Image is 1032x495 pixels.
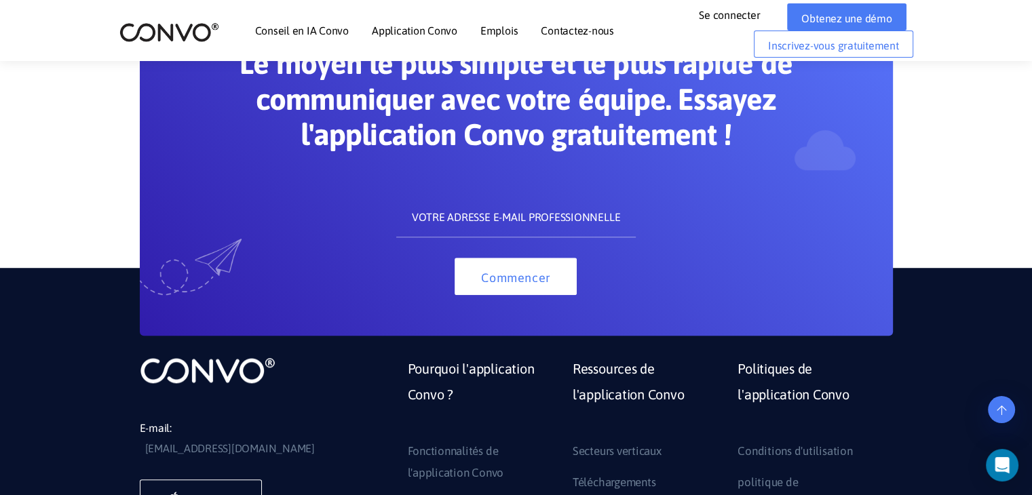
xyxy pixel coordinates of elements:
font: Politiques de l'application Convo [738,361,849,401]
font: Ressources de l'application Convo [573,361,684,401]
input: VOTRE ADRESSE E-MAIL PROFESSIONNELLE [396,197,636,237]
a: Conseil en IA Convo [255,25,349,36]
font: Pourquoi l'application Convo ? [408,361,535,401]
font: Secteurs verticaux [573,444,662,458]
font: Conseil en IA Convo [255,24,349,37]
font: Application Convo [372,24,457,37]
a: Se connecter [699,3,780,25]
a: Secteurs verticaux [573,441,662,462]
a: Fonctionnalités de l'application Convo [408,441,542,483]
img: logo_2.png [119,22,219,43]
font: [EMAIL_ADDRESS][DOMAIN_NAME] [145,442,315,454]
a: Inscrivez-vous gratuitement [754,31,913,58]
font: Téléchargements [573,475,655,489]
a: Emplois [480,25,518,36]
font: Commencer [481,270,550,284]
font: Fonctionnalités de l'application Convo [408,444,503,479]
a: Obtenez une démo [787,3,906,31]
font: Se connecter [699,9,760,21]
img: logo_non_trouvé [140,356,275,384]
font: Conditions d'utilisation [738,444,852,458]
a: Application Convo [372,25,457,36]
button: Commencer [455,258,577,295]
font: Emplois [480,24,518,37]
a: Conditions d'utilisation [738,441,852,462]
div: Open Intercom Messenger [986,449,1018,481]
font: Le moyen le plus simple et le plus rapide de communiquer avec votre équipe. Essayez l'application... [240,46,792,152]
font: Obtenez une démo [801,12,892,24]
font: Contactez-nous [541,24,614,37]
font: Inscrivez-vous gratuitement [768,39,899,52]
a: [EMAIL_ADDRESS][DOMAIN_NAME] [145,439,315,459]
font: E-mail: [140,422,172,434]
a: Téléchargements [573,472,655,494]
a: Contactez-nous [541,25,614,36]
